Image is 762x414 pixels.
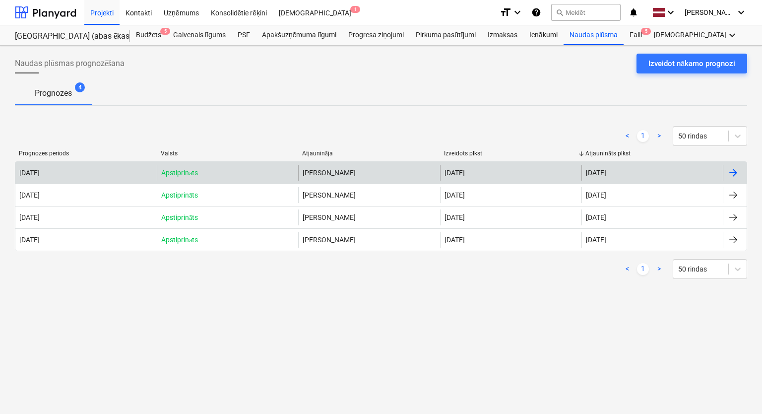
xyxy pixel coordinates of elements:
[19,213,40,221] div: [DATE]
[342,25,410,45] a: Progresa ziņojumi
[586,169,606,177] div: [DATE]
[531,6,541,18] i: Zināšanu pamats
[712,366,762,414] iframe: Chat Widget
[636,54,747,73] button: Izveidot nākamo prognozi
[444,169,465,177] div: [DATE]
[637,130,649,142] a: Page 1 is your current page
[726,29,738,41] i: keyboard_arrow_down
[586,213,606,221] div: [DATE]
[130,25,167,45] div: Budžets
[585,150,719,157] div: Atjaunināts plkst
[637,263,649,275] a: Page 1 is your current page
[444,213,465,221] div: [DATE]
[735,6,747,18] i: keyboard_arrow_down
[161,168,198,178] p: Apstiprināts
[161,212,198,222] p: Apstiprināts
[161,190,198,200] p: Apstiprināts
[685,8,734,16] span: [PERSON_NAME]
[350,6,360,13] span: 1
[298,187,440,203] div: [PERSON_NAME]
[444,191,465,199] div: [DATE]
[161,150,295,157] div: Valsts
[586,236,606,244] div: [DATE]
[641,28,651,35] span: 5
[167,25,232,45] a: Galvenais līgums
[500,6,511,18] i: format_size
[298,209,440,225] div: [PERSON_NAME]
[665,6,677,18] i: keyboard_arrow_down
[19,236,40,244] div: [DATE]
[298,232,440,248] div: [PERSON_NAME]
[621,130,633,142] a: Previous page
[523,25,564,45] a: Ienākumi
[444,236,465,244] div: [DATE]
[302,150,436,157] div: Atjaunināja
[410,25,482,45] a: Pirkuma pasūtījumi
[624,25,648,45] div: Faili
[621,263,633,275] a: Previous page
[161,235,198,245] p: Apstiprināts
[75,82,85,92] span: 4
[629,6,638,18] i: notifications
[298,165,440,181] div: [PERSON_NAME]
[551,4,621,21] button: Meklēt
[556,8,564,16] span: search
[15,58,125,69] span: Naudas plūsmas prognozēšana
[586,191,606,199] div: [DATE]
[511,6,523,18] i: keyboard_arrow_down
[648,25,744,45] div: [DEMOGRAPHIC_DATA]
[648,57,735,70] div: Izveidot nākamo prognozi
[653,130,665,142] a: Next page
[232,25,256,45] a: PSF
[19,191,40,199] div: [DATE]
[130,25,167,45] a: Budžets5
[160,28,170,35] span: 5
[624,25,648,45] a: Faili5
[653,263,665,275] a: Next page
[35,87,72,99] p: Prognozes
[256,25,342,45] a: Apakšuzņēmuma līgumi
[482,25,523,45] a: Izmaksas
[564,25,624,45] a: Naudas plūsma
[15,31,118,42] div: [GEOGRAPHIC_DATA] (abas ēkas - PRJ2002936 un PRJ2002937) 2601965
[444,150,578,157] div: Izveidots plkst
[19,169,40,177] div: [DATE]
[19,150,153,157] div: Prognozes periods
